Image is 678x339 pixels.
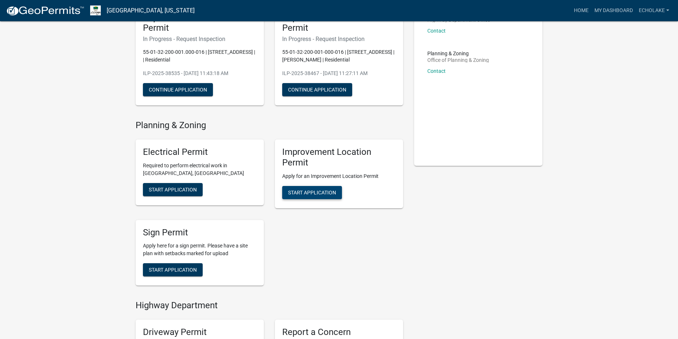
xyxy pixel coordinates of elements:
[592,4,636,18] a: My Dashboard
[282,147,396,168] h5: Improvement Location Permit
[143,327,257,338] h5: Driveway Permit
[282,48,396,64] p: 55-01-32-200-001-000-016 | [STREET_ADDRESS] | [PERSON_NAME] | Residential
[571,4,592,18] a: Home
[149,186,197,192] span: Start Application
[143,70,257,77] p: ILP-2025-38535 - [DATE] 11:43:18 AM
[427,57,489,63] p: Office of Planning & Zoning
[427,68,446,74] a: Contact
[282,172,396,180] p: Apply for an Improvement Location Permit
[143,147,257,157] h5: Electrical Permit
[143,48,257,64] p: 55-01-32-200-001.000-016 | [STREET_ADDRESS] | | Residential
[143,227,257,238] h5: Sign Permit
[282,327,396,338] h5: Report a Concern
[143,263,203,276] button: Start Application
[427,51,489,56] p: Planning & Zoning
[107,4,195,17] a: [GEOGRAPHIC_DATA], [US_STATE]
[282,83,352,96] button: Continue Application
[282,12,396,34] h5: Improvement Location Permit
[136,120,403,131] h4: Planning & Zoning
[143,162,257,177] p: Required to perform electrical work in [GEOGRAPHIC_DATA], [GEOGRAPHIC_DATA]
[143,83,213,96] button: Continue Application
[282,70,396,77] p: ILP-2025-38467 - [DATE] 11:27:11 AM
[282,36,396,42] h6: In Progress - Request Inspection
[636,4,672,18] a: EchoLake
[143,183,203,196] button: Start Application
[143,242,257,257] p: Apply here for a sign permit. Please have a site plan with setbacks marked for upload
[143,36,257,42] h6: In Progress - Request Inspection
[282,186,342,199] button: Start Application
[143,12,257,34] h5: Improvement Location Permit
[136,300,403,311] h4: Highway Department
[288,189,336,195] span: Start Application
[149,267,197,273] span: Start Application
[90,5,101,15] img: Morgan County, Indiana
[427,28,446,34] a: Contact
